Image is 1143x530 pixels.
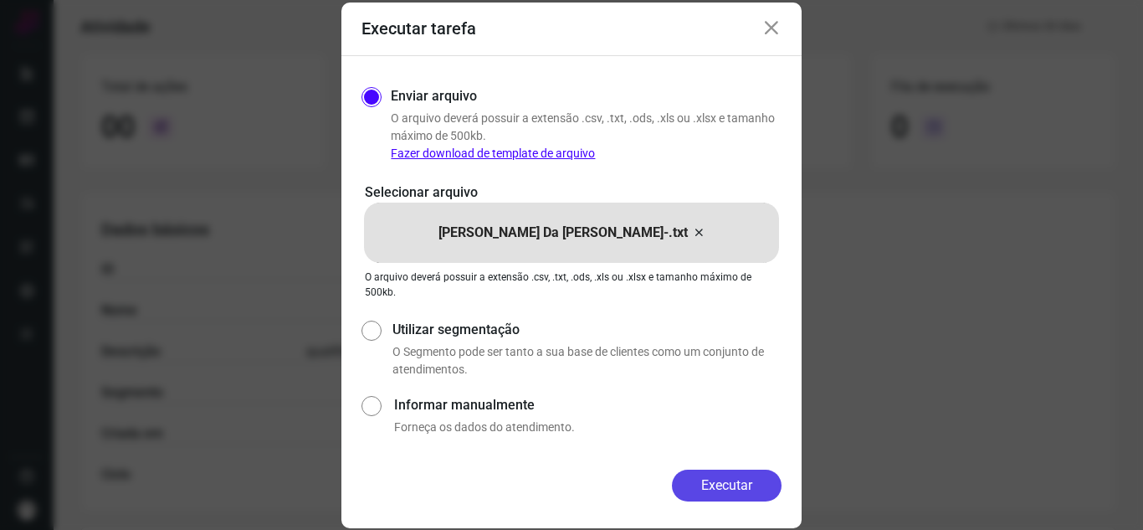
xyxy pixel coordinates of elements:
[438,223,688,243] p: [PERSON_NAME] Da [PERSON_NAME]-.txt
[365,183,778,203] p: Selecionar arquivo
[391,110,782,162] p: O arquivo deverá possuir a extensão .csv, .txt, .ods, .xls ou .xlsx e tamanho máximo de 500kb.
[394,395,782,415] label: Informar manualmente
[392,343,782,378] p: O Segmento pode ser tanto a sua base de clientes como um conjunto de atendimentos.
[394,419,782,436] p: Forneça os dados do atendimento.
[392,320,782,340] label: Utilizar segmentação
[391,86,477,106] label: Enviar arquivo
[365,270,778,300] p: O arquivo deverá possuir a extensão .csv, .txt, .ods, .xls ou .xlsx e tamanho máximo de 500kb.
[391,147,595,160] a: Fazer download de template de arquivo
[672,470,782,502] button: Executar
[361,18,476,39] h3: Executar tarefa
